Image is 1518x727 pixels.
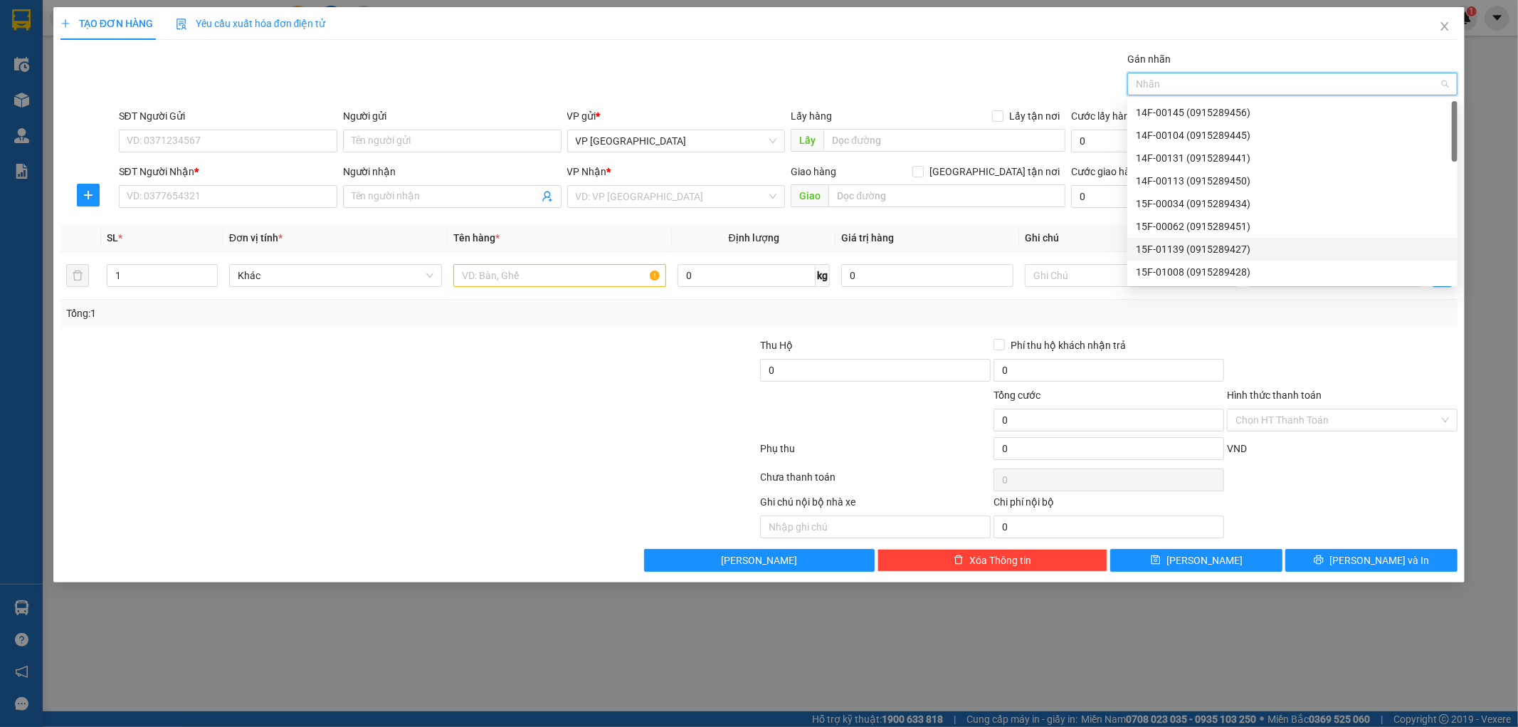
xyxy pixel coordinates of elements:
span: VND [1227,443,1247,454]
span: kg [816,264,830,287]
label: Gán nhãn [1127,53,1171,65]
span: Lấy hàng [791,110,832,122]
button: printer[PERSON_NAME] và In [1285,549,1458,572]
div: 14F-00113 (0915289450) [1127,169,1458,192]
button: delete [66,264,89,287]
input: Cước giao hàng [1071,185,1233,208]
span: printer [1314,555,1324,566]
span: Xóa Thông tin [969,553,1031,568]
button: [PERSON_NAME] [644,549,875,572]
div: 14F-00131 (0915289441) [1136,150,1449,166]
span: plus [78,189,99,201]
span: Định lượng [729,232,779,244]
div: 15F-00034 (0915289434) [1127,192,1458,215]
div: 15F-01139 (0915289427) [1127,238,1458,261]
div: Tổng: 1 [66,305,586,321]
div: 14F-00131 (0915289441) [1127,147,1458,169]
button: save[PERSON_NAME] [1110,549,1282,572]
label: Cước giao hàng [1071,166,1142,177]
span: Lấy [791,129,823,152]
span: Đơn vị tính [229,232,283,244]
span: [PERSON_NAME] và In [1329,553,1429,568]
span: Tổng cước [993,389,1040,401]
span: delete [954,555,964,566]
input: Gán nhãn [1136,75,1139,93]
div: SĐT Người Nhận [119,164,337,179]
div: SĐT Người Gửi [119,108,337,124]
span: Giao [791,184,828,207]
div: Người nhận [343,164,562,179]
label: Cước lấy hàng [1071,110,1135,122]
div: 15F-00062 (0915289451) [1127,215,1458,238]
span: Giá trị hàng [841,232,894,244]
span: Tên hàng [453,232,500,244]
span: plus [60,19,70,28]
div: 15F-00034 (0915289434) [1136,196,1449,211]
span: Giao hàng [791,166,836,177]
div: Chưa thanh toán [759,469,993,494]
span: Lấy tận nơi [1003,108,1065,124]
span: [GEOGRAPHIC_DATA] tận nơi [924,164,1065,179]
th: Ghi chú [1019,224,1243,252]
div: 15F-01008 (0915289428) [1127,261,1458,283]
span: [PERSON_NAME] [721,553,797,568]
div: 14F-00145 (0915289456) [1127,101,1458,124]
span: Thu Hộ [760,340,793,351]
div: 14F-00104 (0915289445) [1127,124,1458,147]
div: 15F-01139 (0915289427) [1136,241,1449,257]
div: 14F-00104 (0915289445) [1136,127,1449,143]
input: Ghi Chú [1025,264,1238,287]
span: VP Nhận [567,166,607,177]
div: 15F-00062 (0915289451) [1136,219,1449,234]
div: Người gửi [343,108,562,124]
img: icon [176,19,187,30]
input: Dọc đường [823,129,1065,152]
span: Phí thu hộ khách nhận trả [1005,338,1132,353]
input: VD: Bàn, Ghế [453,264,666,287]
span: SL [107,232,118,244]
div: Ghi chú nội bộ nhà xe [760,494,991,516]
span: VP Mỹ Đình [576,130,777,152]
button: Close [1425,7,1465,47]
span: [PERSON_NAME] [1166,553,1243,568]
button: deleteXóa Thông tin [877,549,1108,572]
span: Khác [238,265,433,286]
div: VP gửi [567,108,786,124]
label: Hình thức thanh toán [1227,389,1322,401]
input: Dọc đường [828,184,1065,207]
div: 14F-00145 (0915289456) [1136,105,1449,120]
div: 15F-01008 (0915289428) [1136,264,1449,280]
div: Phụ thu [759,441,993,466]
span: Yêu cầu xuất hóa đơn điện tử [176,18,326,29]
button: plus [77,184,100,206]
span: user-add [542,191,553,202]
span: close [1439,21,1450,32]
div: 14F-00113 (0915289450) [1136,173,1449,189]
input: 0 [841,264,1013,287]
span: TẠO ĐƠN HÀNG [60,18,153,29]
input: Cước lấy hàng [1071,130,1233,152]
div: Chi phí nội bộ [993,494,1224,516]
input: Nhập ghi chú [760,516,991,538]
span: save [1151,555,1161,566]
